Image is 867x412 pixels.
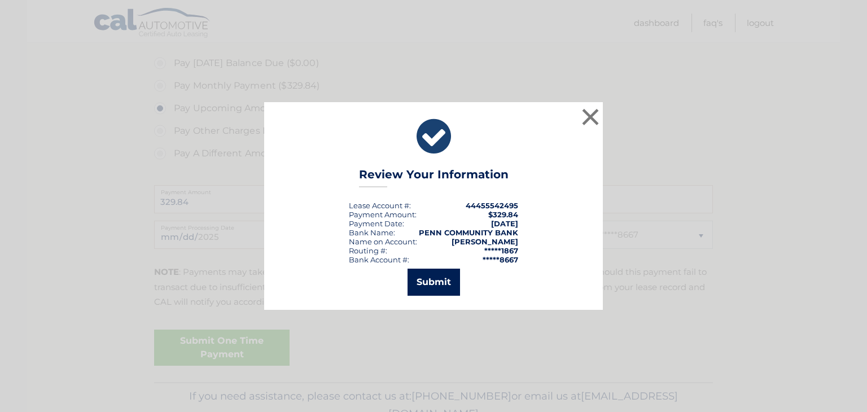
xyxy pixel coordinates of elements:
div: : [349,219,404,228]
span: $329.84 [488,210,518,219]
button: × [579,106,602,128]
div: Bank Account #: [349,255,409,264]
div: Routing #: [349,246,387,255]
strong: 44455542495 [466,201,518,210]
button: Submit [408,269,460,296]
strong: [PERSON_NAME] [452,237,518,246]
div: Bank Name: [349,228,395,237]
span: [DATE] [491,219,518,228]
div: Name on Account: [349,237,417,246]
span: Payment Date [349,219,402,228]
h3: Review Your Information [359,168,509,187]
div: Payment Amount: [349,210,417,219]
strong: PENN COMMUNITY BANK [419,228,518,237]
div: Lease Account #: [349,201,411,210]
